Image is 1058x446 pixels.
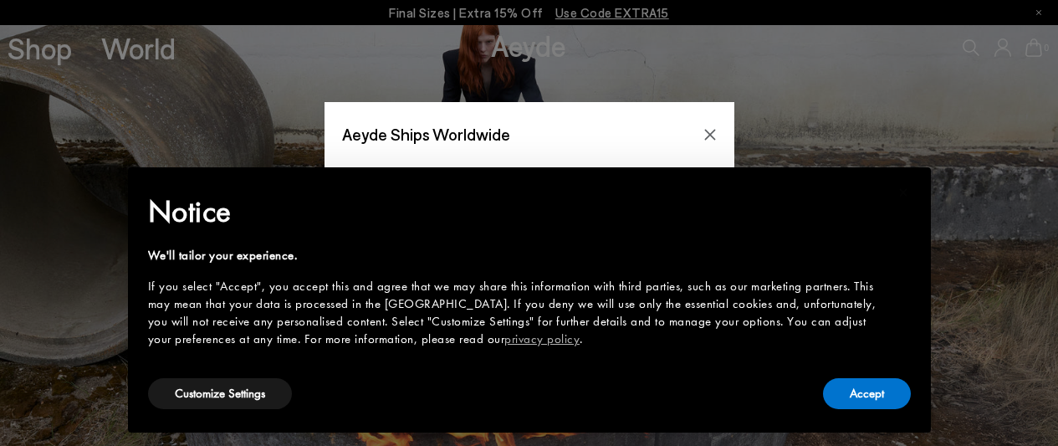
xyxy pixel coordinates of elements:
span: × [898,179,909,205]
button: Accept [823,378,911,409]
h2: Notice [148,190,884,233]
a: privacy policy [504,331,580,347]
button: Close [698,122,723,147]
button: Customize Settings [148,378,292,409]
button: Close this notice [884,172,924,213]
span: Aeyde Ships Worldwide [342,120,510,149]
div: If you select "Accept", you accept this and agree that we may share this information with third p... [148,278,884,348]
div: We'll tailor your experience. [148,247,884,264]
